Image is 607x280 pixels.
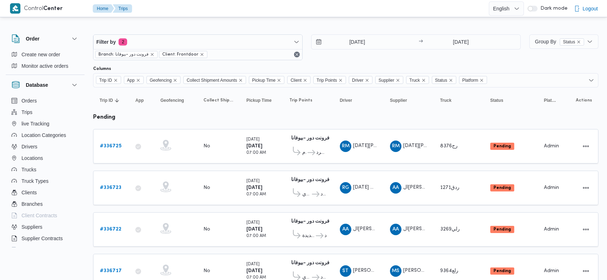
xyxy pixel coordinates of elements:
[100,142,121,151] a: #336725
[9,187,82,198] button: Clients
[9,198,82,210] button: Branches
[291,177,329,182] b: فرونت دور -بيوفانا
[11,81,79,89] button: Database
[246,185,262,190] b: [DATE]
[6,95,85,250] div: Database
[538,6,568,11] span: Dark mode
[119,38,127,46] span: 2 active filters
[437,95,480,106] button: Truck
[303,78,307,82] button: Remove Client from selection in this group
[100,184,121,192] a: #336723
[392,224,399,235] span: AA
[409,76,420,84] span: Truck
[99,76,112,84] span: Trip ID
[183,76,246,84] span: Collect Shipment Amounts
[340,265,351,277] div: Saaid Throt Mahmood Radhwan
[7,251,30,273] iframe: chat widget
[342,141,350,152] span: RM
[490,267,514,275] span: Pending
[576,98,592,103] span: Actions
[302,232,315,240] span: قسم أول القاهرة الجديدة
[588,77,594,83] button: Open list of options
[114,78,118,82] button: Remove Trip ID from selection in this group
[159,51,207,58] span: Client: Frontdoor
[21,62,68,70] span: Monitor active orders
[340,141,351,152] div: Rmdhan Muhammad Muhammad Abadalamunam
[396,78,400,82] button: Remove Supplier from selection in this group
[9,106,82,118] button: Trips
[9,210,82,221] button: Client Contracts
[392,182,399,194] span: AA
[21,142,37,151] span: Drivers
[302,190,311,199] span: قسم المعادي
[173,78,177,82] button: Remove Geofencing from selection in this group
[9,233,82,244] button: Supplier Contracts
[244,95,279,106] button: Pickup Time
[390,141,401,152] div: Rmdhan Muhammad Muhammad Abadalamunam
[203,185,210,191] div: No
[21,96,37,105] span: Orders
[246,138,260,142] small: [DATE]
[353,143,410,148] span: [DATE][PERSON_NAME]
[21,188,37,197] span: Clients
[291,261,329,265] b: فرونت دور -بيوفانا
[246,144,262,148] b: [DATE]
[490,184,514,191] span: Pending
[544,185,559,190] span: Admin
[390,265,401,277] div: Muhammad Slah Abadalltaif Alshrif
[440,185,459,190] span: ردق1271
[375,76,403,84] span: Supplier
[252,76,275,84] span: Pickup Time
[246,193,266,196] small: 07:00 AM
[246,234,266,238] small: 07:00 AM
[136,78,140,82] button: Remove App from selection in this group
[316,148,327,157] span: فرونت دور مسطرد
[312,35,393,49] input: Press the down key to open a popover containing a calendar.
[203,268,210,274] div: No
[459,76,487,84] span: Platform
[9,129,82,141] button: Location Categories
[160,98,184,103] span: Geofencing
[124,76,144,84] span: App
[342,224,349,235] span: AA
[6,49,85,75] div: Order
[313,76,346,84] span: Trip Points
[93,35,302,49] button: Filter by2 active filters
[10,3,20,14] img: X8yXhbKr1z7QwAAAABJRU5ErkJggg==
[291,219,329,224] b: فرونت دور -بيوفانا
[289,98,312,103] span: Trip Points
[544,98,556,103] span: Platform
[390,98,407,103] span: Supplier
[246,269,262,273] b: [DATE]
[490,98,504,103] span: Status
[353,185,424,190] span: [DATE] غريب [PERSON_NAME]
[96,76,121,84] span: Trip ID
[342,182,349,194] span: RG
[9,244,82,256] button: Devices
[340,224,351,235] div: Alsaid Ahmad Alsaid Ibrahem
[100,269,122,273] b: # 336717
[493,186,511,190] b: Pending
[93,66,111,72] label: Columns
[544,269,559,273] span: Admin
[21,246,39,254] span: Devices
[487,95,534,106] button: Status
[9,152,82,164] button: Locations
[158,95,193,106] button: Geofencing
[349,76,372,84] span: Driver
[21,211,57,220] span: Client Contracts
[387,95,430,106] button: Supplier
[200,52,204,57] button: remove selected entity
[277,78,281,82] button: Remove Pickup Time from selection in this group
[246,227,262,232] b: [DATE]
[580,182,592,194] button: Actions
[96,38,116,46] span: Filter by
[246,276,266,280] small: 07:00 AM
[390,224,401,235] div: Alsaid Ahmad Alsaid Ibrahem
[21,50,60,59] span: Create new order
[403,143,460,148] span: [DATE][PERSON_NAME]
[9,175,82,187] button: Truck Types
[425,35,496,49] input: Press the down key to open a popover containing a calendar.
[9,221,82,233] button: Suppliers
[21,108,33,117] span: Trips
